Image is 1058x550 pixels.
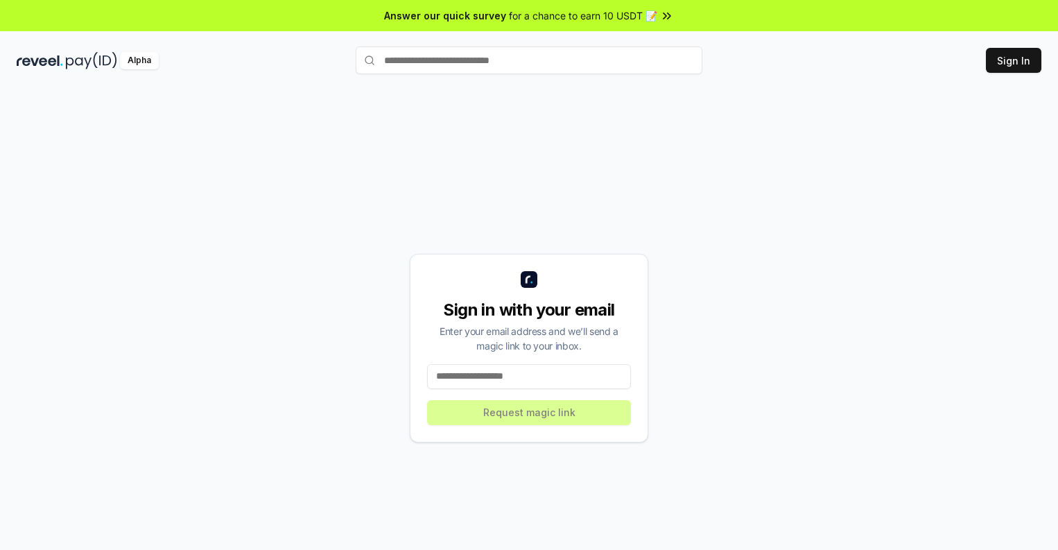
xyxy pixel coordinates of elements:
[986,48,1041,73] button: Sign In
[384,8,506,23] span: Answer our quick survey
[509,8,657,23] span: for a chance to earn 10 USDT 📝
[427,324,631,353] div: Enter your email address and we’ll send a magic link to your inbox.
[120,52,159,69] div: Alpha
[17,52,63,69] img: reveel_dark
[521,271,537,288] img: logo_small
[66,52,117,69] img: pay_id
[427,299,631,321] div: Sign in with your email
